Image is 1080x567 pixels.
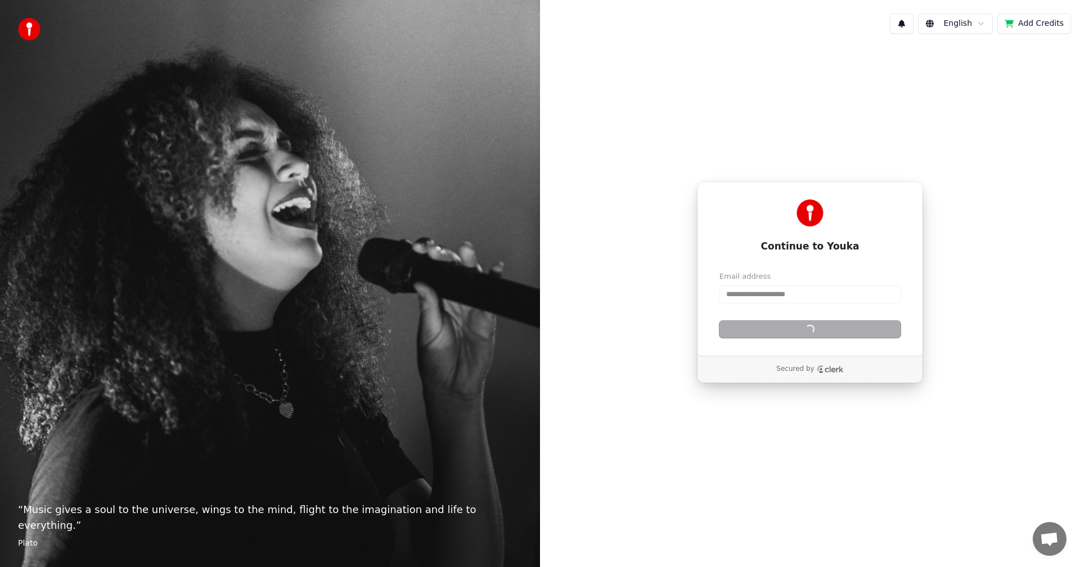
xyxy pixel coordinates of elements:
[18,538,522,549] footer: Plato
[817,365,844,373] a: Clerk logo
[796,199,823,226] img: Youka
[776,365,814,374] p: Secured by
[997,13,1071,34] button: Add Credits
[18,502,522,533] p: “ Music gives a soul to the universe, wings to the mind, flight to the imagination and life to ev...
[1033,522,1066,556] div: Відкритий чат
[18,18,40,40] img: youka
[719,240,901,253] h1: Continue to Youka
